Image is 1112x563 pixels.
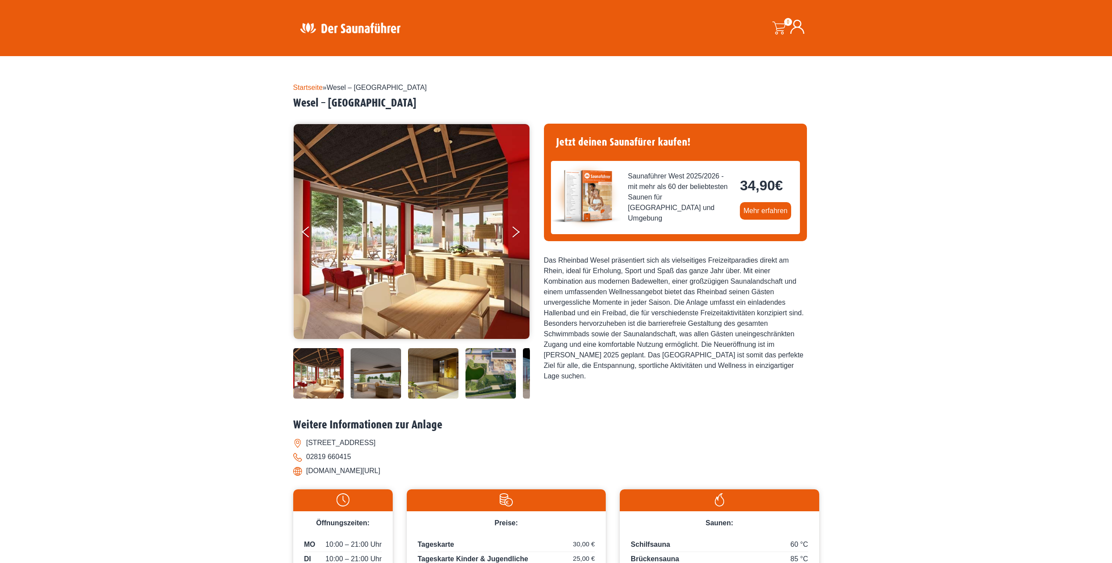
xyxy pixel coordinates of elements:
img: Flamme-weiss.svg [624,493,814,506]
bdi: 34,90 [740,178,783,193]
h4: Jetzt deinen Saunafürer kaufen! [551,131,800,154]
h2: Weitere Informationen zur Anlage [293,418,819,432]
a: Startseite [293,84,323,91]
span: 10:00 – 21:00 Uhr [326,539,382,550]
span: € [775,178,783,193]
img: Preise-weiss.svg [411,493,601,506]
span: Saunaführer West 2025/2026 - mit mehr als 60 der beliebtesten Saunen für [GEOGRAPHIC_DATA] und Um... [628,171,733,224]
li: 02819 660415 [293,450,819,464]
button: Next [511,223,533,245]
div: Das Rheinbad Wesel präsentiert sich als vielseitiges Freizeitparadies direkt am Rhein, ideal für ... [544,255,807,381]
img: der-saunafuehrer-2025-west.jpg [551,161,621,231]
span: Preise: [494,519,518,527]
a: Mehr erfahren [740,202,791,220]
span: Öffnungszeiten: [316,519,369,527]
li: [STREET_ADDRESS] [293,436,819,450]
span: 30,00 € [573,539,595,549]
h2: Wesel – [GEOGRAPHIC_DATA] [293,96,819,110]
span: Schilfsauna [631,541,670,548]
button: Previous [302,223,324,245]
span: 0 [784,18,792,26]
span: Wesel – [GEOGRAPHIC_DATA] [327,84,427,91]
p: Tageskarte [418,539,595,552]
img: Uhr-weiss.svg [298,493,388,506]
span: » [293,84,427,91]
span: Saunen: [706,519,733,527]
span: 60 °C [790,539,808,550]
li: [DOMAIN_NAME][URL] [293,464,819,478]
span: MO [304,539,316,550]
span: Brückensauna [631,555,679,563]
